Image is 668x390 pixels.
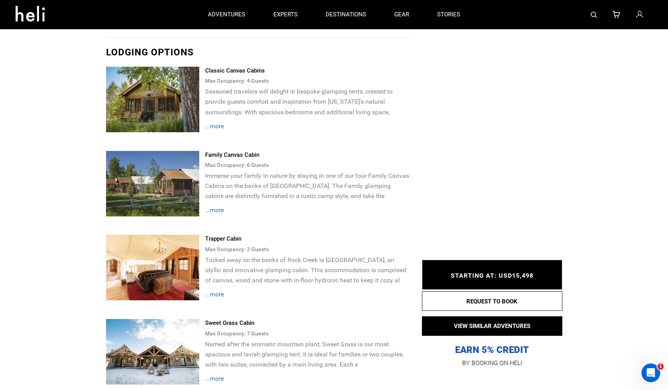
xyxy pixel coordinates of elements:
[208,11,245,19] p: adventures
[106,151,200,216] img: eb9f8cc91fcc1f7124c78d3d51f9ee03.png
[205,206,224,214] span: ...more
[205,235,410,243] div: Trapper Cabin
[591,12,597,18] img: search-bar-icon.svg
[205,67,410,75] div: Classic Canvas Cabins
[205,122,224,130] span: ...more
[422,266,562,356] p: EARN 5% CREDIT
[205,159,410,171] div: Max Occupancy: 6 Guest
[205,75,410,87] div: Max Occupancy: 4 Guest
[422,291,562,311] button: REQUEST TO BOOK
[266,162,269,168] span: s
[205,339,410,370] p: Named after the aromatic mountain plant, Sweet Grass is our most spacious and lavish glamping ten...
[205,291,224,298] span: ...more
[326,11,366,19] p: destinations
[273,11,298,19] p: experts
[205,151,410,159] div: Family Canvas Cabin
[657,363,664,370] span: 1
[266,246,269,252] span: s
[641,363,660,382] iframe: Intercom live chat
[266,78,269,84] span: s
[266,330,269,337] span: s
[205,319,410,327] div: Sweet Grass Cabin
[205,243,410,255] div: Max Occupancy: 2 Guest
[205,171,410,201] p: Immerse your family in nature by staying in one of our four Family Canvas Cabins on the banks of ...
[106,46,410,59] div: Lodging options
[205,328,410,339] div: Max Occupancy: 7 Guest
[106,319,200,385] img: 3961101675e2260b6cdb9234954cde3d.png
[422,316,562,336] button: VIEW SIMILAR ADVENTURES
[422,358,562,369] p: BY BOOKING ON HELI
[106,67,200,132] img: 6ea31f550c4e49543dbc4981c27e306a.png
[205,255,410,285] p: Tucked away on the banks of Rock Creek is [GEOGRAPHIC_DATA], an idyllic and innovative glamping c...
[106,235,200,300] img: a1892e98ceff6066baf17f429079c655.png
[451,272,533,280] span: STARTING AT: USD15,498
[205,375,224,382] span: ...more
[205,87,410,117] p: Seasoned travelers will delight in bespoke glamping tents, created to provide guests comfort and ...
